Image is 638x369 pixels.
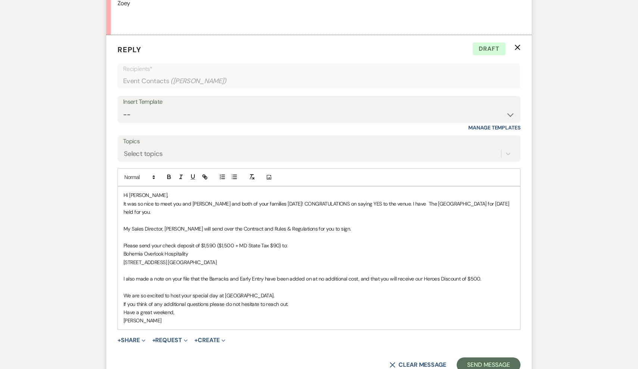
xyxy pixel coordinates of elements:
label: Topics [123,136,515,147]
p: It was so nice to meet you and [PERSON_NAME] and both of your families [DATE]! CONGRATULATIONS on... [123,200,515,216]
p: [STREET_ADDRESS] [GEOGRAPHIC_DATA] [123,258,515,266]
div: Select topics [124,149,163,159]
p: I also made a note on your file that the Barracks and Early Entry have been added on at no additi... [123,275,515,283]
button: Request [152,337,188,343]
span: + [194,337,198,343]
span: + [118,337,121,343]
p: Have a great weekend, [123,308,515,316]
p: Hi [PERSON_NAME], [123,191,515,199]
span: Reply [118,45,141,54]
span: + [152,337,156,343]
p: Bohemia Overlook Hospitality [123,250,515,258]
a: Manage Templates [468,124,520,131]
span: ( [PERSON_NAME] ) [171,76,226,86]
p: If you think of any additional questions please do not hesitate to reach out. [123,300,515,308]
p: My Sales Director, [PERSON_NAME] will send over the Contract and Rules & Regulations for you to s... [123,225,515,233]
p: Please send your check deposit of $1,590 ($1,500 + MD State Tax $90) to: [123,241,515,250]
button: Clear message [390,362,446,368]
button: Share [118,337,146,343]
div: Insert Template [123,97,515,107]
button: Create [194,337,225,343]
span: Draft [473,43,506,55]
p: We are so excited to host your special day at [GEOGRAPHIC_DATA]. [123,291,515,300]
p: Recipients* [123,64,515,74]
div: Event Contacts [123,74,515,88]
p: [PERSON_NAME] [123,316,515,325]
